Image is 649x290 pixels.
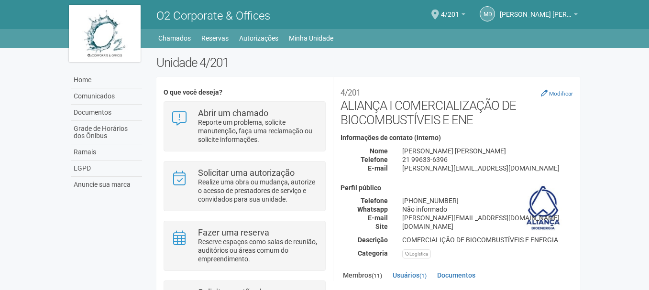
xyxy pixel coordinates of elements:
h2: ALIANÇA I COMERCIALIZAÇÃO DE BIOCOMBUSTÍVEIS E ENE [341,84,573,127]
strong: Telefone [361,156,388,163]
strong: Solicitar uma autorização [198,168,295,178]
a: Modificar [541,89,573,97]
h4: O que você deseja? [164,89,326,96]
strong: Telefone [361,197,388,204]
div: 21 99633-6396 [395,155,580,164]
img: business.png [520,184,566,232]
span: Marcelo de Andrade Ferreira [500,1,572,18]
span: O2 Corporate & Offices [156,9,270,22]
strong: Descrição [358,236,388,244]
div: [DOMAIN_NAME] [395,222,580,231]
a: LGPD [71,161,142,177]
a: Grade de Horários dos Ônibus [71,121,142,144]
strong: Whatsapp [357,205,388,213]
div: [PERSON_NAME][EMAIL_ADDRESS][DOMAIN_NAME] [395,214,580,222]
a: 4/201 [441,12,465,20]
div: [PERSON_NAME] [PERSON_NAME] [395,147,580,155]
small: 4/201 [341,88,361,97]
h4: Informações de contato (interno) [341,134,573,141]
a: Minha Unidade [289,32,333,45]
a: Fazer uma reserva Reserve espaços como salas de reunião, auditórios ou áreas comum do empreendime... [171,228,318,263]
strong: Categoria [358,249,388,257]
a: Usuários(1) [390,268,429,282]
a: Md [480,6,495,21]
a: Solicitar uma autorização Realize uma obra ou mudança, autorize o acesso de prestadores de serviç... [171,169,318,204]
small: (1) [419,272,427,279]
p: Reserve espaços como salas de reunião, auditórios ou áreas comum do empreendimento. [198,237,318,263]
a: Documentos [71,105,142,121]
a: Home [71,72,142,88]
small: (11) [372,272,382,279]
strong: Abrir um chamado [198,108,268,118]
div: Não informado [395,205,580,214]
a: Chamados [158,32,191,45]
span: 4/201 [441,1,459,18]
div: COMERCIALIÇÃO DE BIOCOMBUSTÍVEIS E ENERGIA [395,236,580,244]
h4: Perfil público [341,184,573,192]
a: [PERSON_NAME] [PERSON_NAME] [500,12,578,20]
a: Comunicados [71,88,142,105]
strong: Site [375,223,388,230]
a: Ramais [71,144,142,161]
div: Logística [402,249,431,258]
a: Anuncie sua marca [71,177,142,193]
a: Documentos [435,268,478,282]
strong: Nome [370,147,388,155]
h2: Unidade 4/201 [156,55,581,70]
a: Autorizações [239,32,278,45]
strong: Fazer uma reserva [198,227,269,237]
small: Modificar [549,90,573,97]
a: Membros(11) [341,268,385,284]
img: logo.jpg [69,5,141,62]
div: [PERSON_NAME][EMAIL_ADDRESS][DOMAIN_NAME] [395,164,580,172]
a: Abrir um chamado Reporte um problema, solicite manutenção, faça uma reclamação ou solicite inform... [171,109,318,144]
strong: E-mail [368,164,388,172]
p: Realize uma obra ou mudança, autorize o acesso de prestadores de serviço e convidados para sua un... [198,178,318,204]
a: Reservas [201,32,229,45]
p: Reporte um problema, solicite manutenção, faça uma reclamação ou solicite informações. [198,118,318,144]
div: [PHONE_NUMBER] [395,196,580,205]
strong: E-mail [368,214,388,222]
